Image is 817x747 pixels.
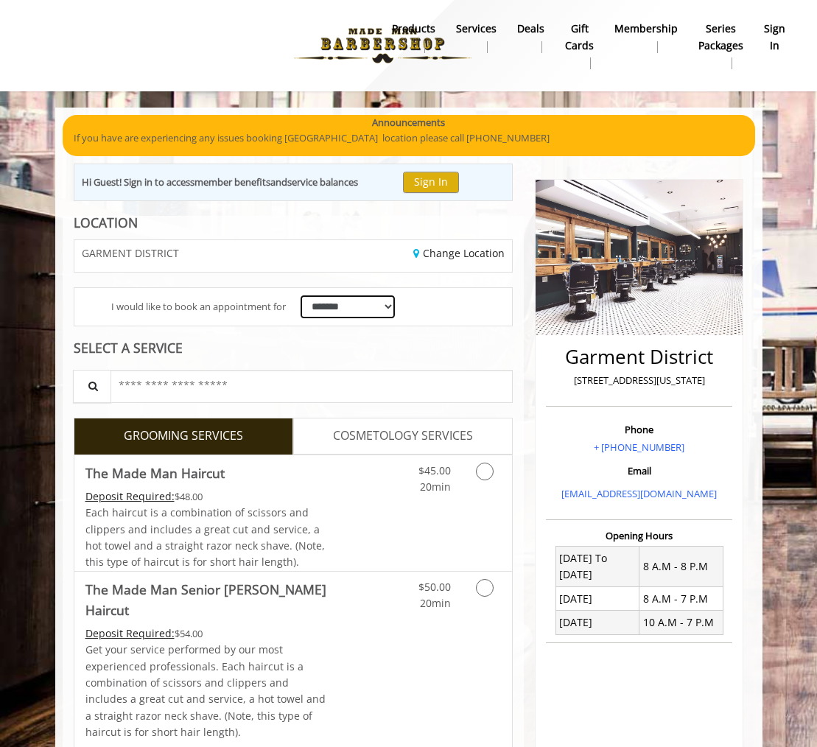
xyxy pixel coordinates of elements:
[82,175,358,190] div: Hi Guest! Sign in to access and
[85,489,175,503] span: This service needs some Advance to be paid before we block your appointment
[456,21,497,37] b: Services
[85,579,330,620] b: The Made Man Senior [PERSON_NAME] Haircut
[403,172,459,193] button: Sign In
[550,466,729,476] h3: Email
[287,175,358,189] b: service balances
[555,547,639,587] td: [DATE] To [DATE]
[555,611,639,634] td: [DATE]
[85,488,330,505] div: $48.00
[754,18,796,57] a: sign insign in
[413,246,505,260] a: Change Location
[555,18,604,73] a: Gift cardsgift cards
[555,587,639,611] td: [DATE]
[688,18,754,73] a: Series packagesSeries packages
[698,21,743,54] b: Series packages
[74,130,744,146] p: If you have are experiencing any issues booking [GEOGRAPHIC_DATA] location please call [PHONE_NUM...
[604,18,688,57] a: MembershipMembership
[111,299,286,315] span: I would like to book an appointment for
[392,21,435,37] b: products
[73,370,111,403] button: Service Search
[333,427,473,446] span: COSMETOLOGY SERVICES
[420,480,451,494] span: 20min
[85,625,330,642] div: $54.00
[82,248,179,259] span: GARMENT DISTRICT
[281,5,484,86] img: Made Man Barbershop logo
[550,346,729,368] h2: Garment District
[74,214,138,231] b: LOCATION
[565,21,594,54] b: gift cards
[418,463,451,477] span: $45.00
[546,530,732,541] h3: Opening Hours
[420,596,451,610] span: 20min
[614,21,678,37] b: Membership
[372,115,445,130] b: Announcements
[194,175,270,189] b: member benefits
[85,642,330,740] p: Get your service performed by our most experienced professionals. Each haircut is a combination o...
[550,424,729,435] h3: Phone
[517,21,544,37] b: Deals
[594,441,684,454] a: + [PHONE_NUMBER]
[85,463,225,483] b: The Made Man Haircut
[639,587,723,611] td: 8 A.M - 7 P.M
[561,487,717,500] a: [EMAIL_ADDRESS][DOMAIN_NAME]
[85,626,175,640] span: This service needs some Advance to be paid before we block your appointment
[550,373,729,388] p: [STREET_ADDRESS][US_STATE]
[382,18,446,57] a: Productsproducts
[74,341,513,355] div: SELECT A SERVICE
[124,427,243,446] span: GROOMING SERVICES
[418,580,451,594] span: $50.00
[446,18,507,57] a: ServicesServices
[639,611,723,634] td: 10 A.M - 7 P.M
[639,547,723,587] td: 8 A.M - 8 P.M
[85,505,325,569] span: Each haircut is a combination of scissors and clippers and includes a great cut and service, a ho...
[507,18,555,57] a: DealsDeals
[764,21,785,54] b: sign in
